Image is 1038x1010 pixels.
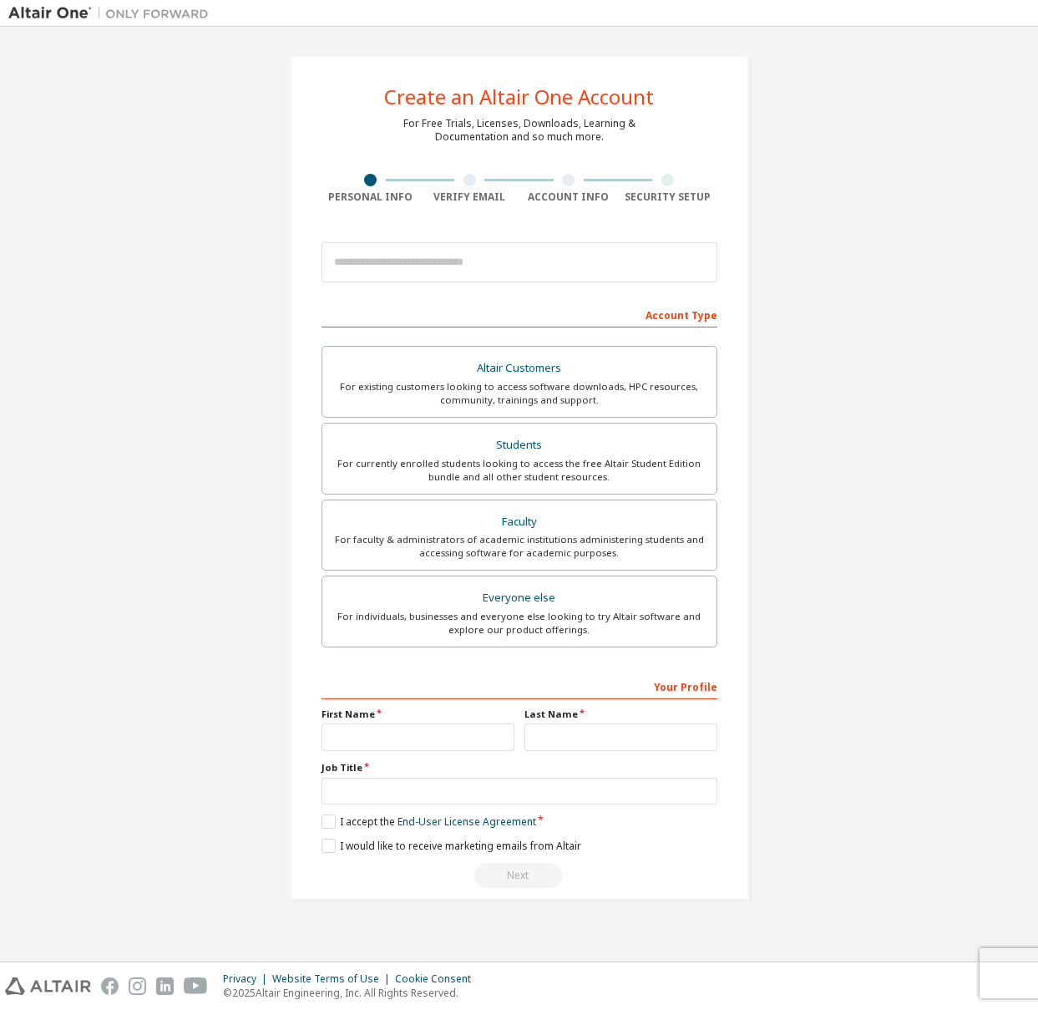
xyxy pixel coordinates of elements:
[322,190,421,204] div: Personal Info
[384,87,654,107] div: Create an Altair One Account
[395,972,481,986] div: Cookie Consent
[129,977,146,995] img: instagram.svg
[184,977,208,995] img: youtube.svg
[156,977,174,995] img: linkedin.svg
[332,510,706,534] div: Faculty
[272,972,395,986] div: Website Terms of Use
[397,815,536,829] a: End-User License Agreement
[8,5,217,22] img: Altair One
[5,977,91,995] img: altair_logo.svg
[322,301,717,327] div: Account Type
[223,986,481,1000] p: © 2025 Altair Engineering, Inc. All Rights Reserved.
[322,839,581,853] label: I would like to receive marketing emails from Altair
[332,357,706,380] div: Altair Customers
[322,761,717,774] label: Job Title
[223,972,272,986] div: Privacy
[524,708,717,721] label: Last Name
[322,708,514,721] label: First Name
[332,457,706,484] div: For currently enrolled students looking to access the free Altair Student Edition bundle and all ...
[322,672,717,699] div: Your Profile
[332,586,706,610] div: Everyone else
[332,380,706,407] div: For existing customers looking to access software downloads, HPC resources, community, trainings ...
[322,815,536,829] label: I accept the
[420,190,519,204] div: Verify Email
[519,190,619,204] div: Account Info
[101,977,119,995] img: facebook.svg
[618,190,717,204] div: Security Setup
[322,863,717,888] div: Read and acccept EULA to continue
[332,434,706,457] div: Students
[403,117,635,144] div: For Free Trials, Licenses, Downloads, Learning & Documentation and so much more.
[332,610,706,637] div: For individuals, businesses and everyone else looking to try Altair software and explore our prod...
[332,533,706,560] div: For faculty & administrators of academic institutions administering students and accessing softwa...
